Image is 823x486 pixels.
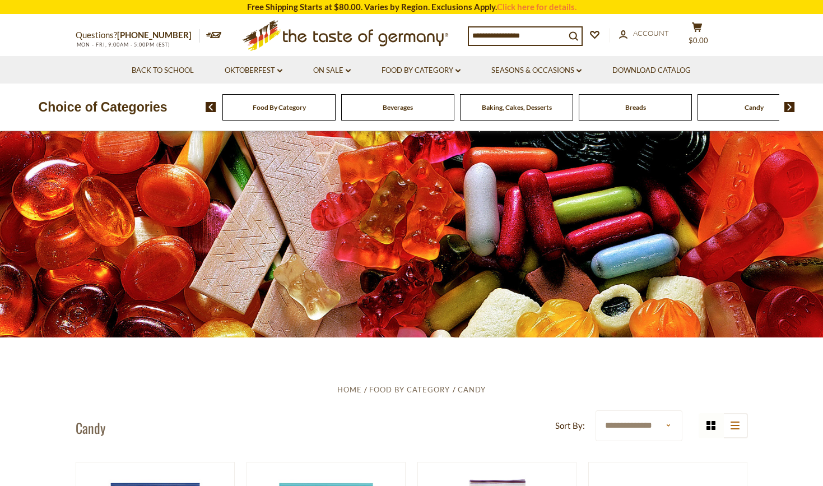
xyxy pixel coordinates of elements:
img: previous arrow [206,102,216,112]
a: Click here for details. [497,2,576,12]
a: Breads [625,103,646,112]
a: Food By Category [253,103,306,112]
a: Home [337,385,362,394]
a: Oktoberfest [225,64,282,77]
a: Candy [458,385,486,394]
img: next arrow [784,102,795,112]
span: Account [633,29,669,38]
button: $0.00 [681,22,714,50]
a: Food By Category [382,64,461,77]
a: [PHONE_NUMBER] [117,30,192,40]
a: Food By Category [369,385,450,394]
h1: Candy [76,419,105,436]
a: Beverages [383,103,413,112]
a: On Sale [313,64,351,77]
span: MON - FRI, 9:00AM - 5:00PM (EST) [76,41,171,48]
a: Back to School [132,64,194,77]
p: Questions? [76,28,200,43]
a: Download Catalog [612,64,691,77]
label: Sort By: [555,419,585,433]
span: $0.00 [689,36,708,45]
a: Candy [745,103,764,112]
a: Baking, Cakes, Desserts [482,103,552,112]
a: Seasons & Occasions [491,64,582,77]
a: Account [619,27,669,40]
